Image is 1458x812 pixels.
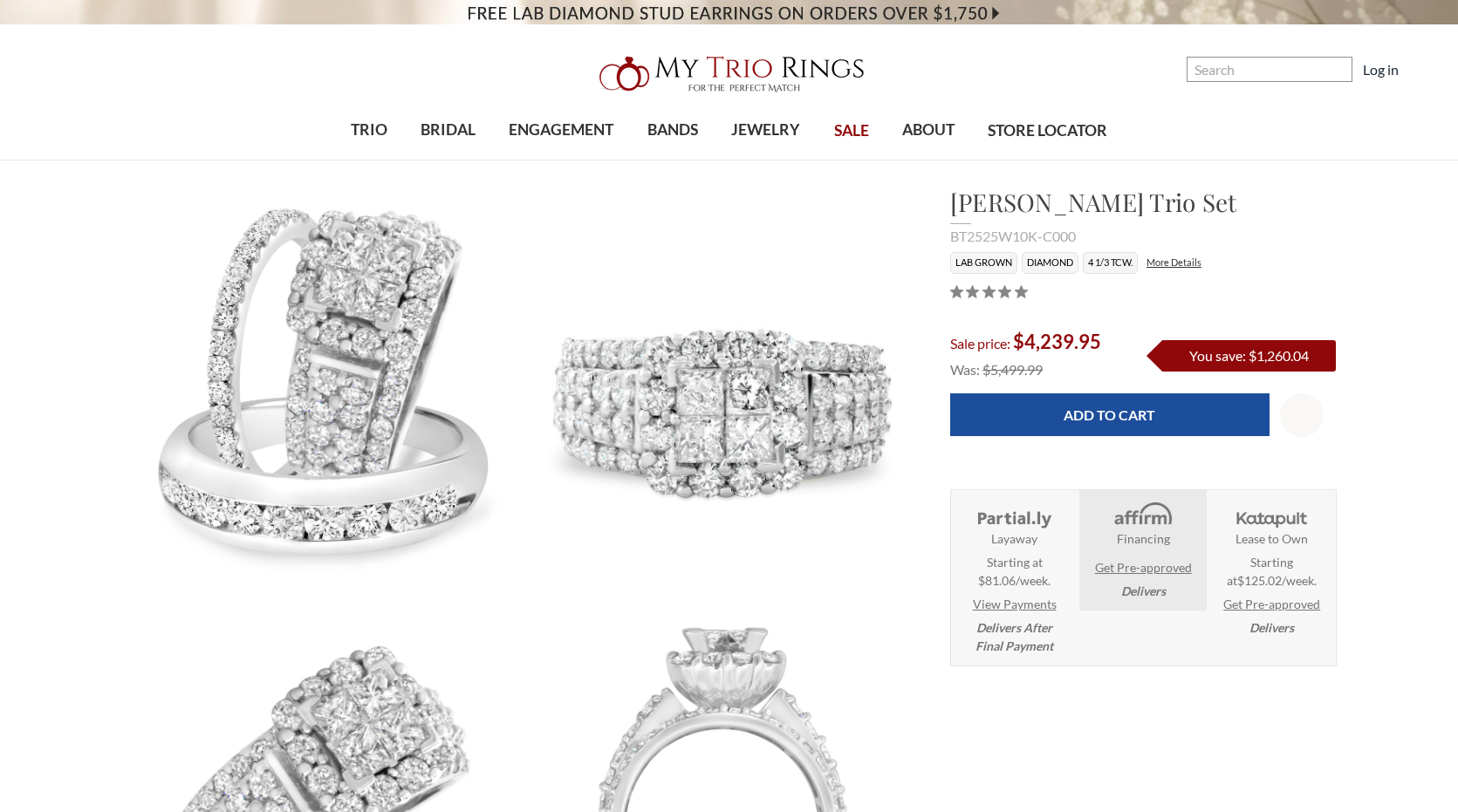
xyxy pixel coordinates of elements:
button: submenu toggle [664,159,681,160]
span: Was: [950,361,980,378]
span: $4,239.95 [1013,330,1101,353]
li: Affirm [1079,490,1206,611]
h1: [PERSON_NAME] Trio Set [950,184,1337,221]
span: JEWELRY [731,119,800,141]
a: JEWELRY [715,102,817,159]
a: ENGAGEMENT [492,102,630,159]
li: Layaway [951,490,1078,666]
input: Add to Cart [950,393,1270,436]
li: Diamond [1022,252,1078,274]
svg: cart.cart_preview [1409,62,1427,79]
img: Affirm [1102,501,1183,530]
em: Delivers After Final Payment [975,618,1053,655]
span: TRIO [351,119,387,141]
button: submenu toggle [440,159,457,160]
span: Starting at $81.06/week. [978,553,1051,590]
li: Katapult [1208,490,1335,648]
svg: Wish Lists [1290,350,1312,481]
a: Log in [1363,59,1399,80]
span: Sale price: [950,335,1010,351]
a: View Payments [973,595,1057,613]
a: BANDS [631,102,715,159]
button: submenu toggle [920,159,937,160]
span: ENGAGEMENT [509,119,613,141]
span: STORE LOCATOR [988,119,1107,142]
img: Katapult [1231,501,1312,530]
a: More Details [1147,256,1201,268]
a: BRIDAL [404,102,492,159]
span: BRIDAL [421,119,476,141]
strong: Lease to Own [1236,529,1308,548]
button: submenu toggle [360,159,378,160]
span: ABOUT [902,119,955,141]
img: Photo of Felicity 4 1/3 ct tw. Lab Grown Diamond Princess Cluster Trio Set 10K White [BT2525W-C000] [123,182,522,574]
a: STORE LOCATOR [971,103,1124,160]
img: Layaway [974,501,1055,530]
a: Cart with 0 items [1409,59,1437,80]
a: TRIO [334,102,404,159]
a: Get Pre-approved [1095,558,1192,577]
a: Get Pre-approved [1223,595,1320,613]
a: ABOUT [886,102,971,159]
button: submenu toggle [757,159,775,160]
a: SALE [817,103,885,160]
a: My Trio Rings [423,46,1036,102]
img: Photo of Felicity 4 1/3 ct tw. Lab Grown Diamond Princess Cluster Trio Set 10K White [BT2525WE-C000] [523,182,921,581]
strong: Layaway [991,529,1037,548]
img: My Trio Rings [590,46,869,102]
span: Starting at . [1214,553,1330,590]
span: SALE [834,119,869,142]
input: Search [1187,57,1352,82]
span: $5,499.99 [982,361,1043,378]
span: You save: $1,260.04 [1189,347,1309,364]
button: submenu toggle [552,159,570,160]
strong: Financing [1117,529,1170,548]
em: Delivers [1121,582,1166,600]
span: BANDS [647,119,698,141]
li: 4 1/3 TCW. [1083,252,1138,274]
span: $125.02/week [1237,573,1314,588]
div: BT2525W10K-C000 [950,226,1337,247]
a: Wish Lists [1280,393,1324,437]
em: Delivers [1249,618,1294,637]
li: Lab Grown [950,252,1017,274]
